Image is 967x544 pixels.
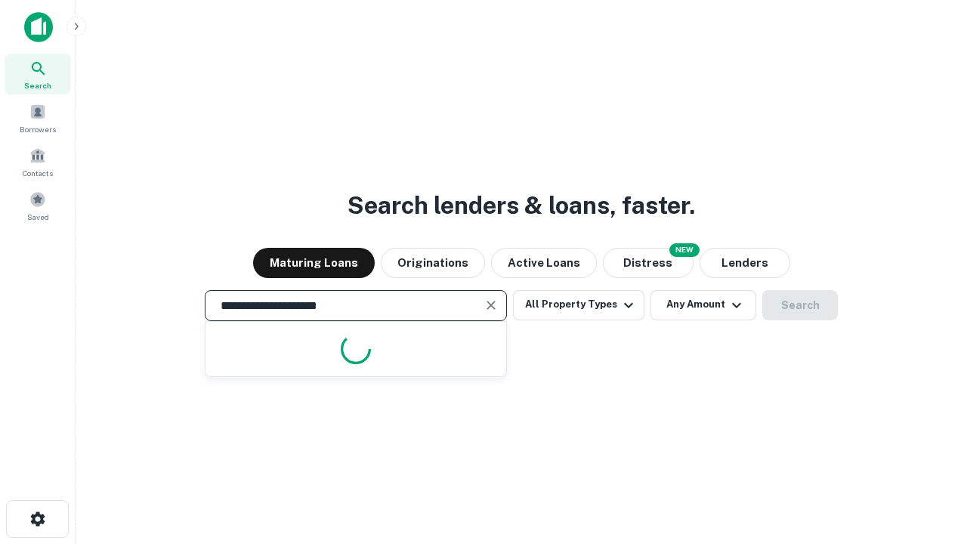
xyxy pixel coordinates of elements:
span: Borrowers [20,123,56,135]
button: All Property Types [513,290,644,320]
iframe: Chat Widget [891,423,967,496]
button: Maturing Loans [253,248,375,278]
a: Saved [5,185,71,226]
a: Contacts [5,141,71,182]
img: capitalize-icon.png [24,12,53,42]
div: NEW [669,243,700,257]
button: Clear [480,295,502,316]
button: Search distressed loans with lien and other non-mortgage details. [603,248,694,278]
h3: Search lenders & loans, faster. [348,187,695,224]
span: Saved [27,211,49,223]
span: Search [24,79,51,91]
button: Any Amount [650,290,756,320]
a: Borrowers [5,97,71,138]
button: Active Loans [491,248,597,278]
a: Search [5,54,71,94]
span: Contacts [23,167,53,179]
button: Originations [381,248,485,278]
button: Lenders [700,248,790,278]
